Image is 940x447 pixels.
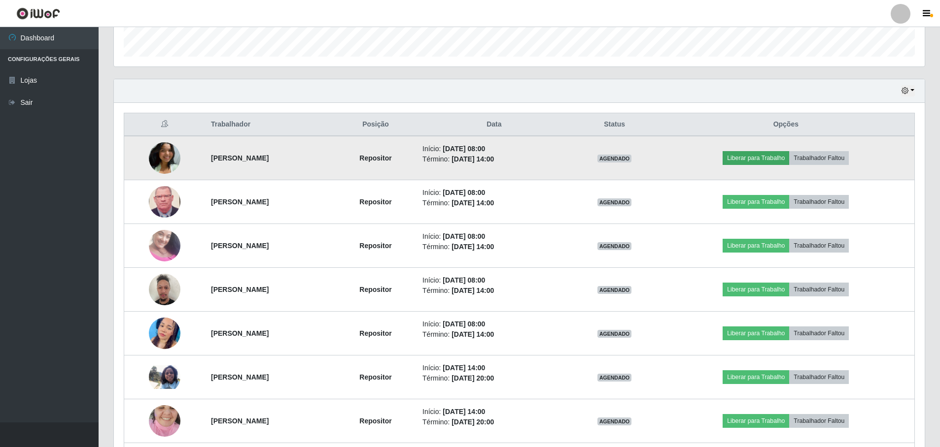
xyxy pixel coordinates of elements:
[422,407,566,417] li: Início:
[597,417,632,425] span: AGENDADO
[597,330,632,338] span: AGENDADO
[149,299,180,368] img: 1753795450805.jpeg
[658,113,915,136] th: Opções
[597,242,632,250] span: AGENDADO
[211,329,269,337] strong: [PERSON_NAME]
[211,286,269,293] strong: [PERSON_NAME]
[205,113,335,136] th: Trabalhador
[417,113,572,136] th: Data
[211,242,269,250] strong: [PERSON_NAME]
[572,113,658,136] th: Status
[723,283,789,296] button: Liberar para Trabalho
[149,365,180,389] img: 1753190771762.jpeg
[452,243,494,251] time: [DATE] 14:00
[422,154,566,164] li: Término:
[597,198,632,206] span: AGENDADO
[16,7,60,20] img: CoreUI Logo
[452,374,494,382] time: [DATE] 20:00
[452,199,494,207] time: [DATE] 14:00
[211,154,269,162] strong: [PERSON_NAME]
[789,195,849,209] button: Trabalhador Faltou
[443,189,485,196] time: [DATE] 08:00
[149,268,180,310] img: 1753289887027.jpeg
[723,414,789,428] button: Liberar para Trabalho
[789,151,849,165] button: Trabalhador Faltou
[443,276,485,284] time: [DATE] 08:00
[211,373,269,381] strong: [PERSON_NAME]
[422,275,566,286] li: Início:
[443,145,485,153] time: [DATE] 08:00
[789,370,849,384] button: Trabalhador Faltou
[422,329,566,340] li: Término:
[443,408,485,415] time: [DATE] 14:00
[723,239,789,253] button: Liberar para Trabalho
[452,330,494,338] time: [DATE] 14:00
[359,286,391,293] strong: Repositor
[359,242,391,250] strong: Repositor
[359,154,391,162] strong: Repositor
[335,113,417,136] th: Posição
[422,363,566,373] li: Início:
[723,195,789,209] button: Liberar para Trabalho
[422,242,566,252] li: Término:
[452,287,494,294] time: [DATE] 14:00
[149,142,180,174] img: 1748893020398.jpeg
[211,198,269,206] strong: [PERSON_NAME]
[422,417,566,427] li: Término:
[422,231,566,242] li: Início:
[422,319,566,329] li: Início:
[422,198,566,208] li: Término:
[789,414,849,428] button: Trabalhador Faltou
[359,373,391,381] strong: Repositor
[359,417,391,425] strong: Repositor
[422,188,566,198] li: Início:
[597,155,632,162] span: AGENDADO
[597,374,632,382] span: AGENDADO
[149,181,180,223] img: 1750202852235.jpeg
[359,329,391,337] strong: Repositor
[789,326,849,340] button: Trabalhador Faltou
[422,373,566,383] li: Término:
[723,151,789,165] button: Liberar para Trabalho
[723,370,789,384] button: Liberar para Trabalho
[723,326,789,340] button: Liberar para Trabalho
[452,418,494,426] time: [DATE] 20:00
[359,198,391,206] strong: Repositor
[443,232,485,240] time: [DATE] 08:00
[597,286,632,294] span: AGENDADO
[443,364,485,372] time: [DATE] 14:00
[789,239,849,253] button: Trabalhador Faltou
[422,286,566,296] li: Término:
[452,155,494,163] time: [DATE] 14:00
[789,283,849,296] button: Trabalhador Faltou
[422,144,566,154] li: Início:
[443,320,485,328] time: [DATE] 08:00
[211,417,269,425] strong: [PERSON_NAME]
[149,218,180,274] img: 1753110543973.jpeg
